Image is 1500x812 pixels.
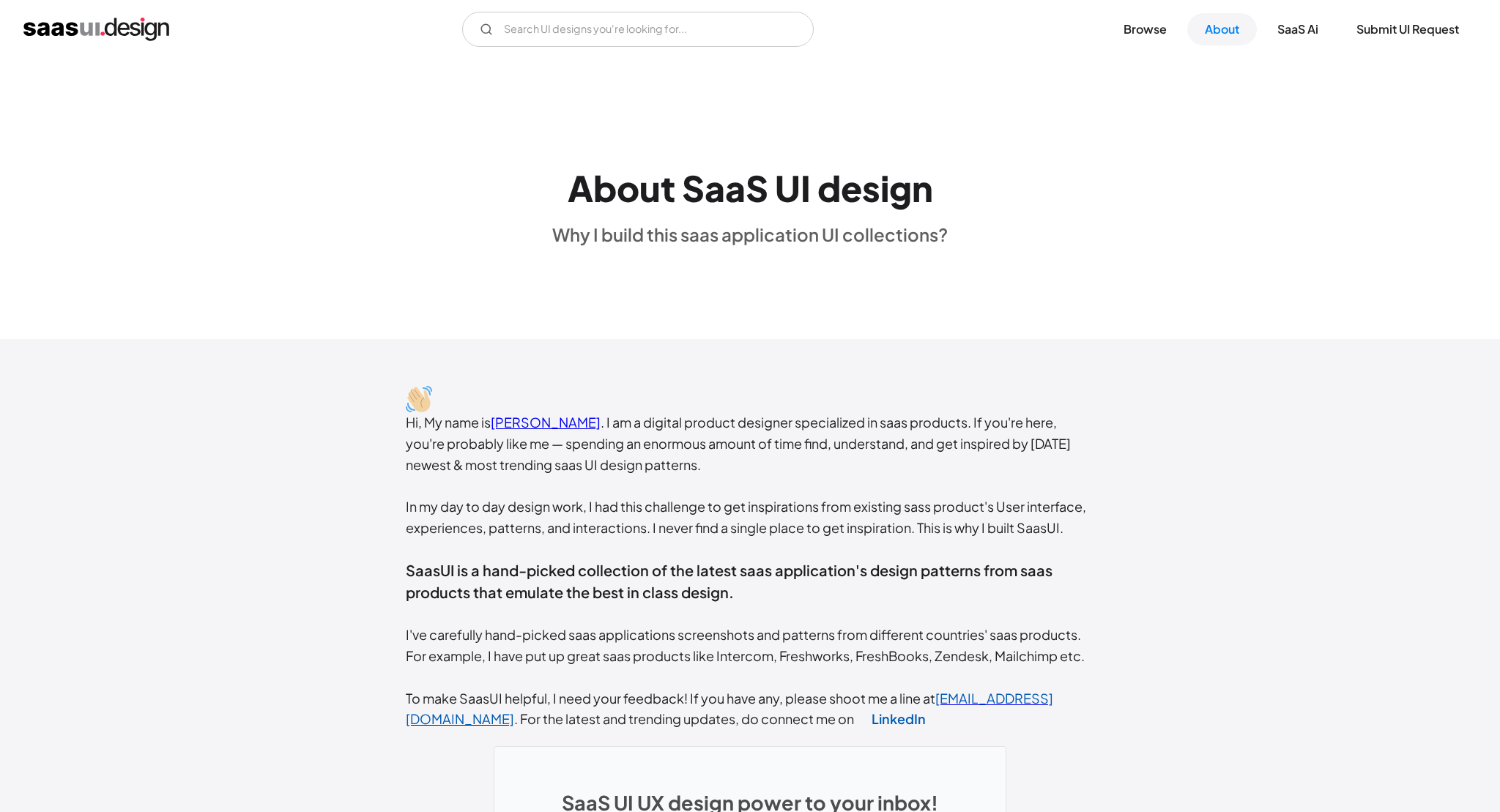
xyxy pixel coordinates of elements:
span: SaasUI is a hand-picked collection of the latest saas application's design patterns from saas pro... [406,561,1052,601]
a: LinkedIn [854,700,943,737]
input: Search UI designs you're looking for... [462,12,814,47]
div: Why I build this saas application UI collections? [552,223,948,245]
div: Hi, My name is . I am a digital product designer specialized in saas products. If you're here, yo... [406,412,1094,730]
a: Submit UI Request [1339,13,1477,45]
a: About [1187,13,1257,45]
form: Email Form [462,12,814,47]
a: Browse [1106,13,1184,45]
a: home [23,18,169,41]
a: SaaS Ai [1260,13,1336,45]
a: [PERSON_NAME] [491,414,601,431]
h1: About SaaS UI design [568,167,933,209]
